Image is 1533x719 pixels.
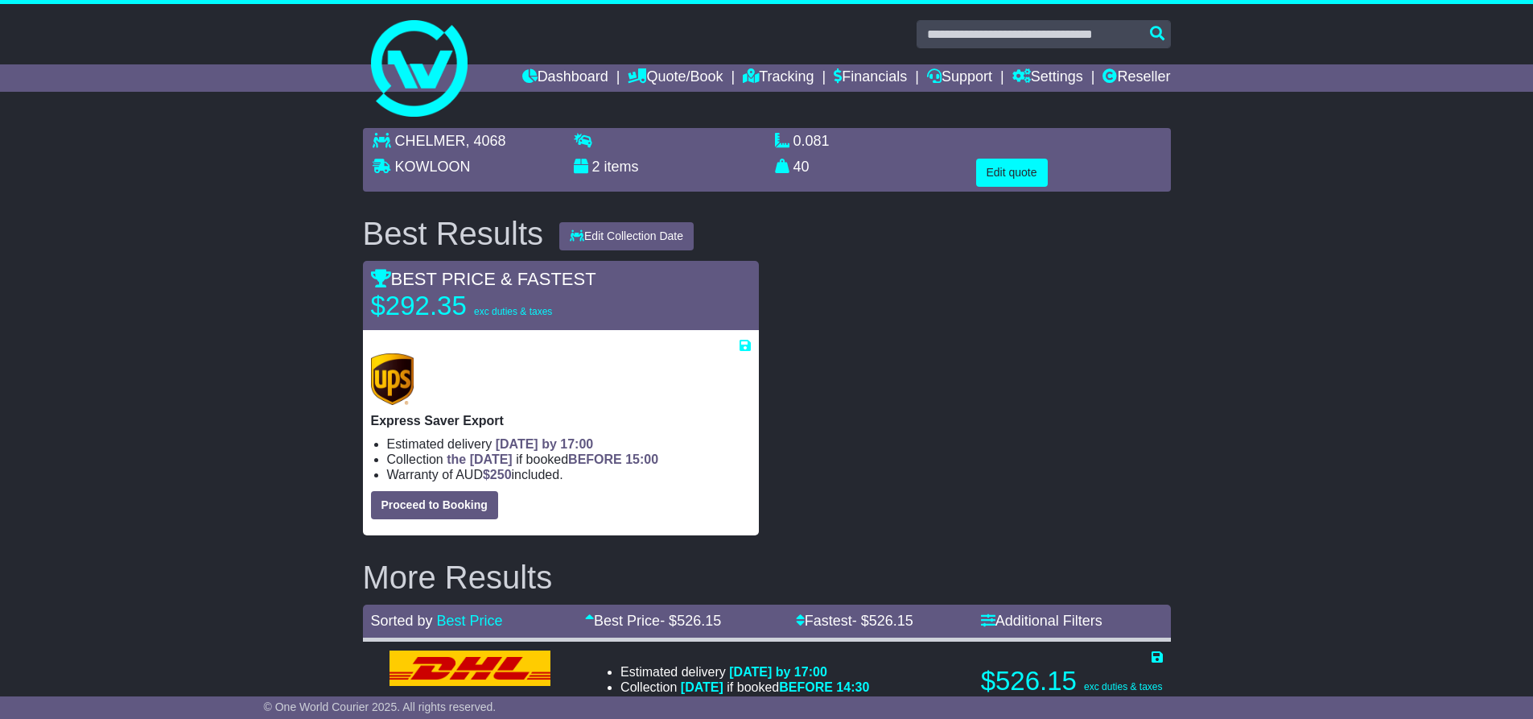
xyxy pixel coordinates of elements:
span: - $ [852,613,913,629]
span: [DATE] [681,680,723,694]
span: 2 [592,159,600,175]
span: 526.15 [677,613,721,629]
li: Collection [387,452,751,467]
span: if booked [681,680,869,694]
span: 14:30 [836,680,869,694]
span: items [604,159,639,175]
span: exc duties & taxes [1084,681,1162,692]
p: Express Saver Export [371,413,751,428]
span: KOWLOON [395,159,471,175]
img: UPS (new): Express Saver Export [371,353,414,405]
a: Best Price- $526.15 [585,613,721,629]
a: Best Price [437,613,503,629]
span: 0.081 [793,133,830,149]
span: BEST PRICE & FASTEST [371,269,596,289]
a: Quote/Book [628,64,723,92]
h2: More Results [363,560,1171,595]
a: Additional Filters [981,613,1102,629]
p: $526.15 [981,665,1163,697]
span: 250 [490,468,512,481]
button: Edit quote [976,159,1048,187]
a: Fastest- $526.15 [796,613,913,629]
span: if booked [447,452,658,466]
a: Financials [834,64,907,92]
span: $ [483,468,512,481]
li: Estimated delivery [620,664,869,680]
li: Estimated delivery [387,436,751,452]
span: CHELMER [395,133,466,149]
a: Dashboard [522,64,608,92]
span: exc duties & taxes [474,306,552,317]
a: Reseller [1102,64,1170,92]
span: 15:00 [625,452,658,466]
span: - $ [660,613,721,629]
a: Support [927,64,992,92]
span: [DATE] by 17:00 [729,665,827,679]
span: BEFORE [568,452,622,466]
a: Tracking [743,64,814,92]
span: , 4068 [466,133,506,149]
img: DHL: Express Worldwide Export [389,651,550,686]
div: Best Results [355,216,552,251]
span: © One World Courier 2025. All rights reserved. [264,700,497,713]
span: 526.15 [869,613,913,629]
span: BEFORE [779,680,833,694]
button: Proceed to Booking [371,491,498,519]
span: Sorted by [371,613,433,629]
span: the [DATE] [447,452,512,466]
li: Warranty of AUD included. [620,696,869,711]
button: Edit Collection Date [559,222,694,250]
li: Collection [620,680,869,695]
span: [DATE] by 17:00 [496,437,594,451]
span: 40 [793,159,810,175]
p: $292.35 [371,290,572,322]
a: Settings [1012,64,1083,92]
li: Warranty of AUD included. [387,467,751,482]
